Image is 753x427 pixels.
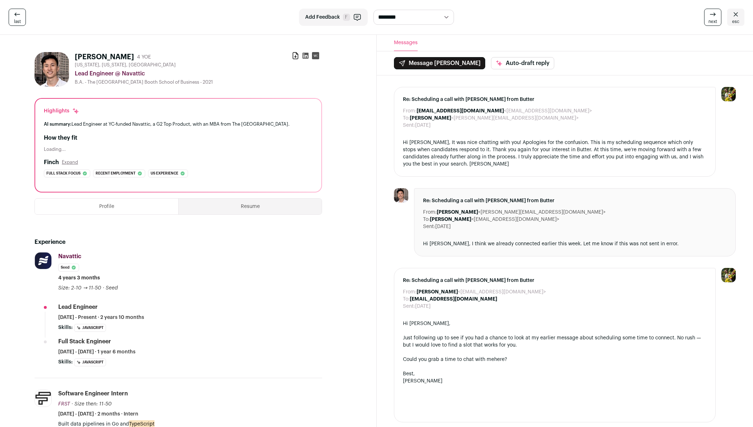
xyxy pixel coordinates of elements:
[72,402,112,407] span: · Size then: 11-50
[58,264,79,271] li: Seed
[35,390,51,407] img: 7055b2e6cc7565d208903464920872a68b42816d67b525f340c64c5754267e18.jpg
[403,370,707,377] div: Best,
[403,122,415,129] dt: Sent:
[403,139,707,168] div: Hi [PERSON_NAME], It was nice chatting with you! Apologies for the confusion. This is my scheduli...
[423,197,727,204] span: Re: Scheduling a call with [PERSON_NAME] from Butter
[299,9,368,26] button: Add Feedback F
[403,288,417,296] dt: From:
[423,240,727,247] div: Hi [PERSON_NAME], I think we already connected earlier this week. Let me know if this was not sen...
[58,402,70,407] span: FRST
[44,120,313,128] div: Lead Engineer at YC-funded Navattic, a G2 Top Product, with an MBA from The [GEOGRAPHIC_DATA].
[35,238,322,246] h2: Experience
[103,284,104,292] span: ·
[410,116,451,121] b: [PERSON_NAME]
[403,96,707,103] span: Re: Scheduling a call with [PERSON_NAME] from Butter
[35,252,51,269] img: f2c1c23bb0d96570219cb48a6948e91aa097241a79c3ebb4e4aa140d13a29bcd.png
[437,210,478,215] b: [PERSON_NAME]
[44,134,313,142] h2: How they fit
[437,209,606,216] dd: <[PERSON_NAME][EMAIL_ADDRESS][DOMAIN_NAME]>
[394,57,485,69] button: Message [PERSON_NAME]
[403,277,707,284] span: Re: Scheduling a call with [PERSON_NAME] from Butter
[58,348,136,356] span: [DATE] - [DATE] · 1 year 6 months
[403,107,417,115] dt: From:
[9,9,26,26] a: last
[58,338,111,345] div: Full Stack Engineer
[721,87,736,101] img: 6689865-medium_jpg
[58,303,98,311] div: Lead Engineer
[75,79,322,85] div: B.A. - The [GEOGRAPHIC_DATA] Booth School of Business - 2021
[403,334,707,349] div: Just following up to see if you had a chance to look at my earlier message about scheduling some ...
[58,274,100,282] span: 4 years 3 months
[704,9,721,26] a: next
[494,357,505,362] a: here
[417,288,546,296] dd: <[EMAIL_ADDRESS][DOMAIN_NAME]>
[58,390,128,398] div: Software Engineer Intern
[179,199,322,214] button: Resume
[430,216,559,223] dd: <[EMAIL_ADDRESS][DOMAIN_NAME]>
[721,268,736,282] img: 6689865-medium_jpg
[394,35,418,51] button: Messages
[74,324,106,332] li: JavaScript
[151,170,178,177] span: Us experience
[137,54,151,61] div: 4 YOE
[58,286,101,291] span: Size: 2-10 → 11-50
[35,199,178,214] button: Profile
[106,286,118,291] span: Seed
[423,209,437,216] dt: From:
[403,320,707,327] div: Hi [PERSON_NAME],
[46,170,81,177] span: Full stack focus
[58,254,81,259] span: Navattic
[75,62,176,68] span: [US_STATE], [US_STATE], [GEOGRAPHIC_DATA]
[417,107,592,115] dd: <[EMAIL_ADDRESS][DOMAIN_NAME]>
[708,19,717,24] span: next
[423,216,430,223] dt: To:
[410,115,579,122] dd: <[PERSON_NAME][EMAIL_ADDRESS][DOMAIN_NAME]>
[403,356,707,363] div: Could you grab a time to chat with me ?
[403,303,415,310] dt: Sent:
[58,358,73,366] span: Skills:
[417,289,458,294] b: [PERSON_NAME]
[75,52,134,62] h1: [PERSON_NAME]
[732,19,739,24] span: esc
[394,188,408,203] img: 59ed3fc80484580fbdffb3e4f54e1169ca3106cb8b0294332848d742d69c8990
[435,223,451,230] dd: [DATE]
[58,324,73,331] span: Skills:
[417,108,504,113] b: [EMAIL_ADDRESS][DOMAIN_NAME]
[403,377,707,385] div: [PERSON_NAME]
[403,296,410,303] dt: To:
[62,159,78,165] button: Expand
[96,170,136,177] span: Recent employment
[491,57,554,69] button: Auto-draft reply
[75,69,322,78] div: Lead Engineer @ Navattic
[14,19,21,24] span: last
[727,9,744,26] a: esc
[410,297,497,302] b: [EMAIL_ADDRESS][DOMAIN_NAME]
[403,115,410,122] dt: To:
[44,158,59,167] h2: Finch
[58,314,144,321] span: [DATE] - Present · 2 years 10 months
[44,147,313,152] div: Loading...
[44,107,79,115] div: Highlights
[305,14,340,21] span: Add Feedback
[35,52,69,87] img: 59ed3fc80484580fbdffb3e4f54e1169ca3106cb8b0294332848d742d69c8990
[343,14,350,21] span: F
[430,217,471,222] b: [PERSON_NAME]
[58,410,138,418] span: [DATE] - [DATE] · 2 months · Intern
[44,122,72,126] span: AI summary:
[423,223,435,230] dt: Sent:
[415,303,431,310] dd: [DATE]
[415,122,431,129] dd: [DATE]
[74,358,106,366] li: JavaScript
